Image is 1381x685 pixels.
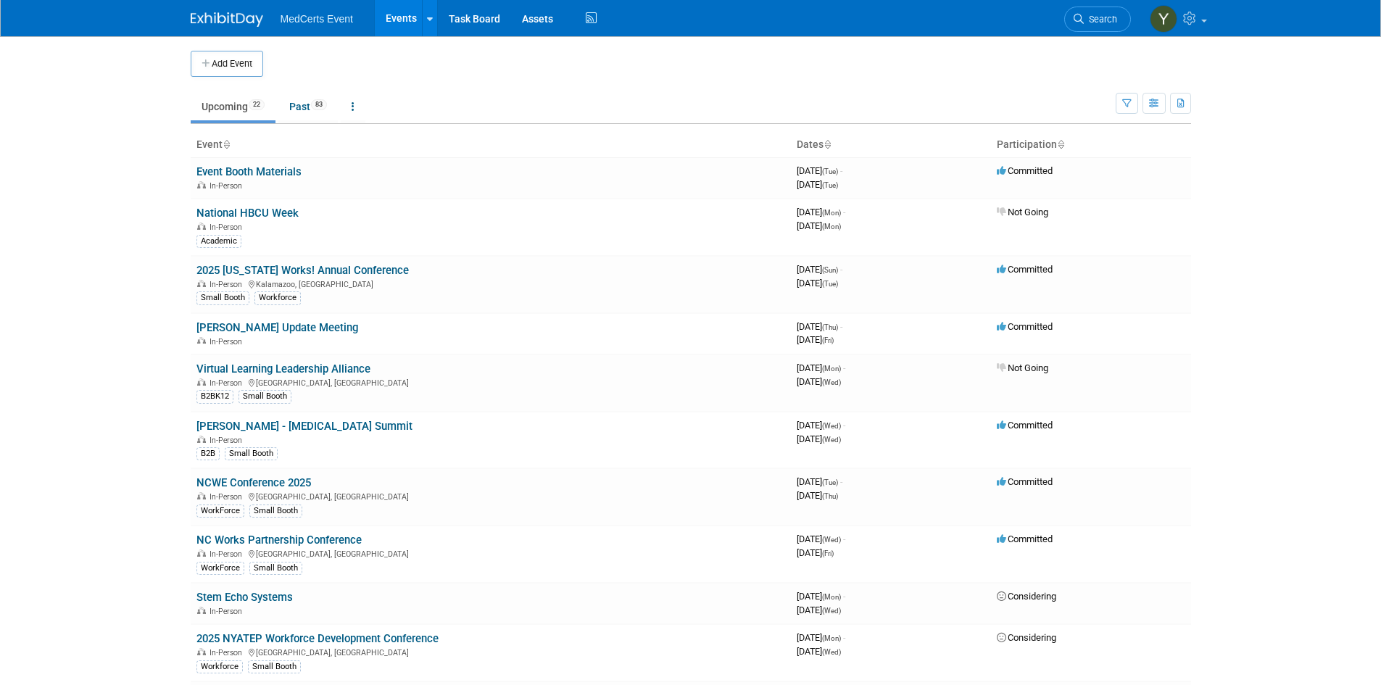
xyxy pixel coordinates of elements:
[797,179,838,190] span: [DATE]
[997,591,1056,602] span: Considering
[822,478,838,486] span: (Tue)
[797,605,841,615] span: [DATE]
[196,321,358,334] a: [PERSON_NAME] Update Meeting
[822,181,838,189] span: (Tue)
[191,133,791,157] th: Event
[210,337,246,346] span: In-Person
[797,646,841,657] span: [DATE]
[210,492,246,502] span: In-Person
[843,591,845,602] span: -
[197,223,206,230] img: In-Person Event
[281,13,353,25] span: MedCerts Event
[843,420,845,431] span: -
[797,376,841,387] span: [DATE]
[843,632,845,643] span: -
[197,549,206,557] img: In-Person Event
[797,420,845,431] span: [DATE]
[797,534,845,544] span: [DATE]
[822,336,834,344] span: (Fri)
[197,181,206,188] img: In-Person Event
[997,362,1048,373] span: Not Going
[997,264,1053,275] span: Committed
[822,378,841,386] span: (Wed)
[997,165,1053,176] span: Committed
[197,492,206,499] img: In-Person Event
[191,12,263,27] img: ExhibitDay
[797,264,842,275] span: [DATE]
[797,547,834,558] span: [DATE]
[196,278,785,289] div: Kalamazoo, [GEOGRAPHIC_DATA]
[797,490,838,501] span: [DATE]
[797,278,838,288] span: [DATE]
[196,632,439,645] a: 2025 NYATEP Workforce Development Conference
[822,280,838,288] span: (Tue)
[797,433,841,444] span: [DATE]
[278,93,338,120] a: Past83
[822,492,838,500] span: (Thu)
[210,280,246,289] span: In-Person
[196,660,243,673] div: Workforce
[210,607,246,616] span: In-Person
[196,447,220,460] div: B2B
[822,223,841,231] span: (Mon)
[840,321,842,332] span: -
[196,376,785,388] div: [GEOGRAPHIC_DATA], [GEOGRAPHIC_DATA]
[822,167,838,175] span: (Tue)
[797,165,842,176] span: [DATE]
[997,476,1053,487] span: Committed
[196,362,370,375] a: Virtual Learning Leadership Alliance
[254,291,301,304] div: Workforce
[249,505,302,518] div: Small Booth
[797,362,845,373] span: [DATE]
[196,390,233,403] div: B2BK12
[196,591,293,604] a: Stem Echo Systems
[196,547,785,559] div: [GEOGRAPHIC_DATA], [GEOGRAPHIC_DATA]
[223,138,230,150] a: Sort by Event Name
[822,549,834,557] span: (Fri)
[843,534,845,544] span: -
[797,321,842,332] span: [DATE]
[997,321,1053,332] span: Committed
[840,165,842,176] span: -
[249,99,265,110] span: 22
[797,334,834,345] span: [DATE]
[997,420,1053,431] span: Committed
[197,280,206,287] img: In-Person Event
[822,536,841,544] span: (Wed)
[822,436,841,444] span: (Wed)
[1084,14,1117,25] span: Search
[797,476,842,487] span: [DATE]
[196,505,244,518] div: WorkForce
[191,51,263,77] button: Add Event
[196,490,785,502] div: [GEOGRAPHIC_DATA], [GEOGRAPHIC_DATA]
[822,323,838,331] span: (Thu)
[249,562,302,575] div: Small Booth
[196,291,249,304] div: Small Booth
[191,93,275,120] a: Upcoming22
[1064,7,1131,32] a: Search
[210,436,246,445] span: In-Person
[843,362,845,373] span: -
[997,207,1048,217] span: Not Going
[840,476,842,487] span: -
[822,266,838,274] span: (Sun)
[210,378,246,388] span: In-Person
[197,337,206,344] img: In-Person Event
[210,223,246,232] span: In-Person
[196,207,299,220] a: National HBCU Week
[797,591,845,602] span: [DATE]
[196,534,362,547] a: NC Works Partnership Conference
[197,378,206,386] img: In-Person Event
[196,562,244,575] div: WorkForce
[196,264,409,277] a: 2025 [US_STATE] Works! Annual Conference
[840,264,842,275] span: -
[196,420,412,433] a: [PERSON_NAME] - [MEDICAL_DATA] Summit
[822,365,841,373] span: (Mon)
[248,660,301,673] div: Small Booth
[196,235,241,248] div: Academic
[797,207,845,217] span: [DATE]
[210,181,246,191] span: In-Person
[791,133,991,157] th: Dates
[197,648,206,655] img: In-Person Event
[1057,138,1064,150] a: Sort by Participation Type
